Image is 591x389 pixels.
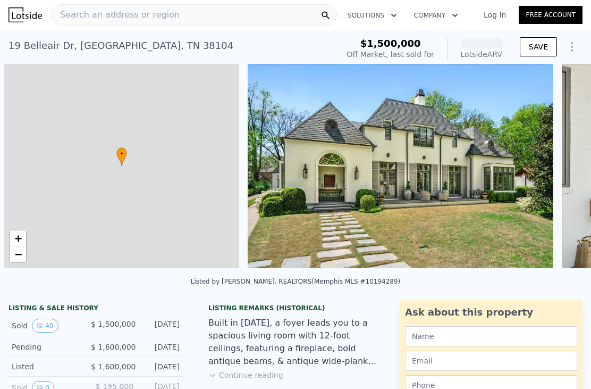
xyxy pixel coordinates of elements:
[561,36,582,57] button: Show Options
[405,305,577,320] div: Ask about this property
[116,149,127,159] span: •
[12,319,82,333] div: Sold
[91,362,136,371] span: $ 1,600,000
[460,49,503,60] div: Lotside ARV
[347,49,434,60] div: Off Market, last sold for
[91,320,136,328] span: $ 1,500,000
[12,342,82,352] div: Pending
[471,10,519,20] a: Log In
[32,319,58,333] button: View historical data
[9,7,42,22] img: Lotside
[519,6,582,24] a: Free Account
[15,247,22,261] span: −
[10,230,26,246] a: Zoom in
[91,343,136,351] span: $ 1,600,000
[339,6,406,25] button: Solutions
[116,147,127,166] div: •
[406,6,467,25] button: Company
[145,361,180,372] div: [DATE]
[10,246,26,262] a: Zoom out
[405,326,577,346] input: Name
[360,38,421,49] span: $1,500,000
[9,304,183,314] div: LISTING & SALE HISTORY
[145,342,180,352] div: [DATE]
[248,64,554,268] img: Sale: 122146227 Parcel: 84889990
[405,351,577,371] input: Email
[12,361,82,372] div: Listed
[191,278,401,285] div: Listed by [PERSON_NAME], REALTORS (Memphis MLS #10194289)
[9,38,233,53] div: 19 Belleair Dr , [GEOGRAPHIC_DATA] , TN 38104
[15,231,22,245] span: +
[208,317,383,368] div: Built in [DATE], a foyer leads you to a spacious living room with 12-foot ceilings, featuring a f...
[52,9,180,21] span: Search an address or region
[520,37,557,56] button: SAVE
[208,370,283,380] button: Continue reading
[208,304,383,312] div: Listing Remarks (Historical)
[145,319,180,333] div: [DATE]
